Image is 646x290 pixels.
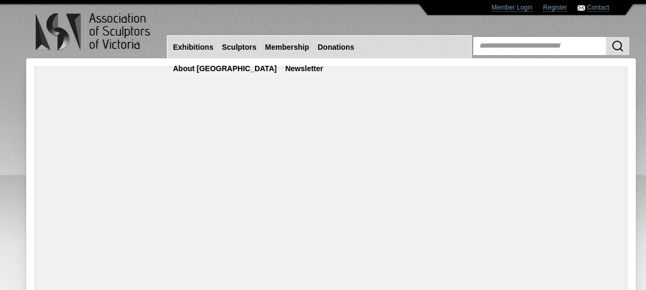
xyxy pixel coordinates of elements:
[261,37,313,57] a: Membership
[169,59,281,79] a: About [GEOGRAPHIC_DATA]
[218,37,261,57] a: Sculptors
[35,11,152,53] img: logo.png
[281,59,327,79] a: Newsletter
[313,37,358,57] a: Donations
[587,4,609,12] a: Contact
[611,40,624,52] img: Search
[578,5,585,11] img: Contact ASV
[169,37,218,57] a: Exhibitions
[491,4,533,12] a: Member Login
[543,4,567,12] a: Register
